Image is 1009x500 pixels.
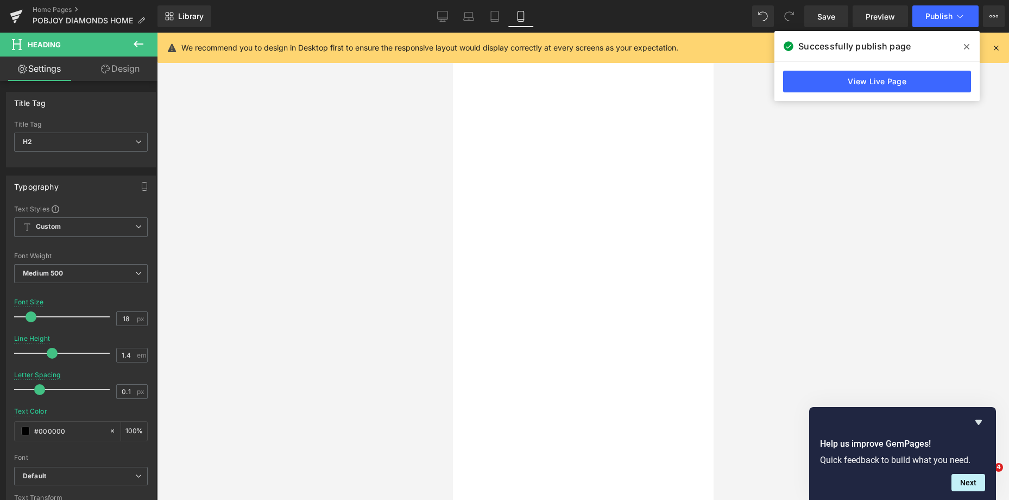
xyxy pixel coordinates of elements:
div: % [121,422,147,441]
button: Next question [951,474,985,491]
div: Font [14,454,148,461]
span: px [137,315,146,322]
div: Font Size [14,298,44,306]
a: Preview [853,5,908,27]
b: Custom [36,222,61,232]
i: Default [23,472,46,481]
p: We recommend you to design in Desktop first to ensure the responsive layout would display correct... [181,42,678,54]
button: Publish [912,5,979,27]
a: Desktop [430,5,456,27]
span: Publish [925,12,953,21]
input: Color [34,425,104,437]
a: View Live Page [783,71,971,92]
b: H2 [23,137,32,146]
a: Design [81,57,160,81]
a: New Library [157,5,211,27]
span: 4 [994,463,1003,472]
button: More [983,5,1005,27]
b: Medium 500 [23,269,63,277]
span: Preview [866,11,895,22]
a: Laptop [456,5,482,27]
span: px [137,388,146,395]
span: em [137,352,146,359]
div: Title Tag [14,92,46,108]
span: Library [178,11,204,21]
span: POBJOY DIAMONDS HOME [33,16,133,25]
div: Typography [14,176,59,191]
div: Text Styles [14,204,148,213]
h2: Help us improve GemPages! [820,437,985,451]
span: Heading [28,40,61,49]
button: Undo [752,5,774,27]
div: Font Weight [14,252,148,260]
a: Mobile [508,5,534,27]
a: Tablet [482,5,508,27]
div: Line Height [14,335,50,342]
div: Letter Spacing [14,371,61,379]
button: Hide survey [972,416,985,429]
p: Quick feedback to build what you need. [820,455,985,465]
div: Title Tag [14,121,148,128]
span: Save [817,11,835,22]
div: Help us improve GemPages! [820,416,985,491]
span: Successfully publish page [798,40,911,53]
button: Redo [778,5,800,27]
a: Home Pages [33,5,157,14]
div: Text Color [14,408,47,415]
